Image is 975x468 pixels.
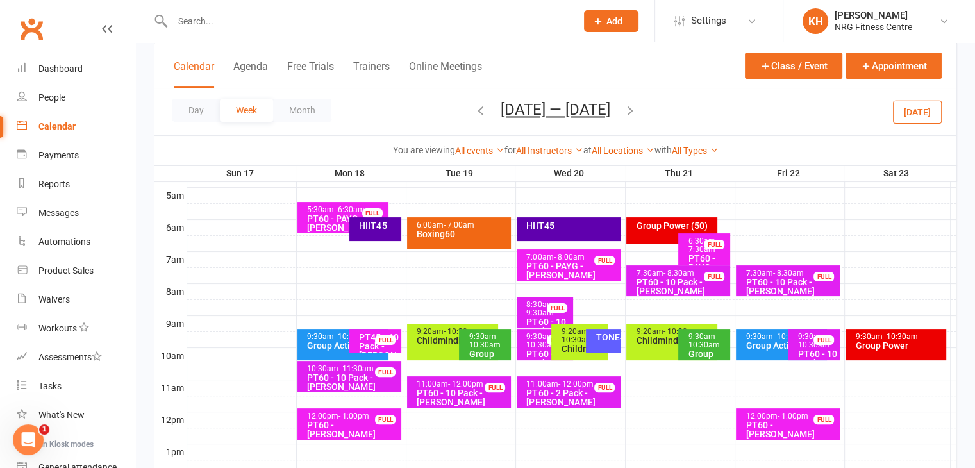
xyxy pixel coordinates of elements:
div: 12:00pm [306,412,399,421]
div: Waivers [38,294,70,305]
th: 8am [154,283,187,299]
a: Automations [17,228,135,256]
th: 7am [154,251,187,267]
button: [DATE] [893,100,942,123]
div: Automations [38,237,90,247]
div: 9:30am [526,333,571,349]
span: - 10:30am [797,332,829,349]
a: All Locations [592,146,654,156]
div: PT60 - PAYG - [PERSON_NAME] [306,214,386,232]
span: - 1:00pm [338,412,369,421]
div: FULL [594,383,615,392]
div: 9:30am [687,333,728,349]
th: 1pm [154,444,187,460]
a: Waivers [17,285,135,314]
th: 5am [154,187,187,203]
div: PT60 - 10 Pack - [PERSON_NAME] [306,373,399,391]
div: Payments [38,150,79,160]
div: FULL [594,256,615,265]
div: FULL [704,240,724,249]
span: - 1:00pm [777,412,808,421]
div: What's New [38,410,85,420]
strong: with [654,145,672,155]
span: - 8:00am [553,253,584,262]
a: All Types [672,146,719,156]
a: Payments [17,141,135,170]
div: Tasks [38,381,62,391]
div: 10:30am [306,365,399,373]
div: FULL [485,383,505,392]
th: 11am [154,380,187,396]
button: Trainers [353,60,390,88]
div: Product Sales [38,265,94,276]
span: - 10:30am [882,332,917,341]
div: 9:20am [635,328,715,336]
div: FULL [813,415,834,424]
div: NRG Fitness Centre [835,21,912,33]
span: Add [606,16,622,26]
div: 7:30am [635,269,728,278]
div: PT60 - 10 Pack - [PERSON_NAME] [635,278,728,296]
a: All Instructors [516,146,583,156]
a: People [17,83,135,112]
div: Group Centergy [468,349,508,367]
th: Mon 18 [296,165,406,181]
div: HIIT45 [358,221,399,230]
button: Add [584,10,638,32]
strong: at [583,145,592,155]
button: [DATE] — [DATE] [501,101,610,119]
div: PT60 - 2 Pack - [PERSON_NAME] [526,389,618,406]
div: Assessments [38,352,102,362]
div: PT60 - 10 Pack - [PERSON_NAME] [745,278,837,296]
div: FULL [813,272,834,281]
iframe: Intercom live chat [13,424,44,455]
span: - 10:30am [561,327,592,344]
a: Tasks [17,372,135,401]
div: FULL [375,415,396,424]
div: Boxing60 [416,230,508,238]
th: 12pm [154,412,187,428]
div: Workouts [38,323,77,333]
button: Appointment [846,53,942,79]
div: PT60 - [PERSON_NAME] [306,421,399,439]
span: 1 [39,424,49,435]
span: - 12:00pm [448,380,483,389]
div: 6:30am [687,237,728,254]
th: 10am [154,347,187,364]
div: Group Power (50) [635,221,715,230]
div: FULL [813,335,834,345]
div: 7:30am [745,269,837,278]
a: All events [455,146,504,156]
div: PT45 - 10 Pack - [PERSON_NAME] [358,333,399,360]
div: 9:30am [745,333,824,341]
div: Group Centergy [687,349,728,367]
div: 12:00pm [745,412,837,421]
div: Childminding [560,344,605,353]
div: KH [803,8,828,34]
button: Month [273,99,331,122]
button: Calendar [174,60,214,88]
div: Childminding [416,336,496,345]
span: - 7:30am [688,237,717,254]
input: Search... [169,12,567,30]
div: Childminding [635,336,715,345]
button: Online Meetings [409,60,482,88]
div: People [38,92,65,103]
button: Day [172,99,220,122]
div: Reports [38,179,70,189]
div: FULL [375,367,396,377]
a: Dashboard [17,54,135,83]
div: PT60 - [PERSON_NAME] [745,421,837,439]
div: PT60 - 6 Pack - [PERSON_NAME] [526,349,571,376]
div: 9:30am [797,333,837,349]
div: FULL [362,208,383,218]
button: Free Trials [287,60,334,88]
div: FULL [704,272,724,281]
div: HIIT45 [526,221,618,230]
span: - 9:30am [526,300,555,317]
th: Tue 19 [406,165,515,181]
th: Sun 17 [187,165,296,181]
div: 9:20am [560,328,605,344]
div: TONE45 [595,333,618,342]
span: - 8:30am [772,269,803,278]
